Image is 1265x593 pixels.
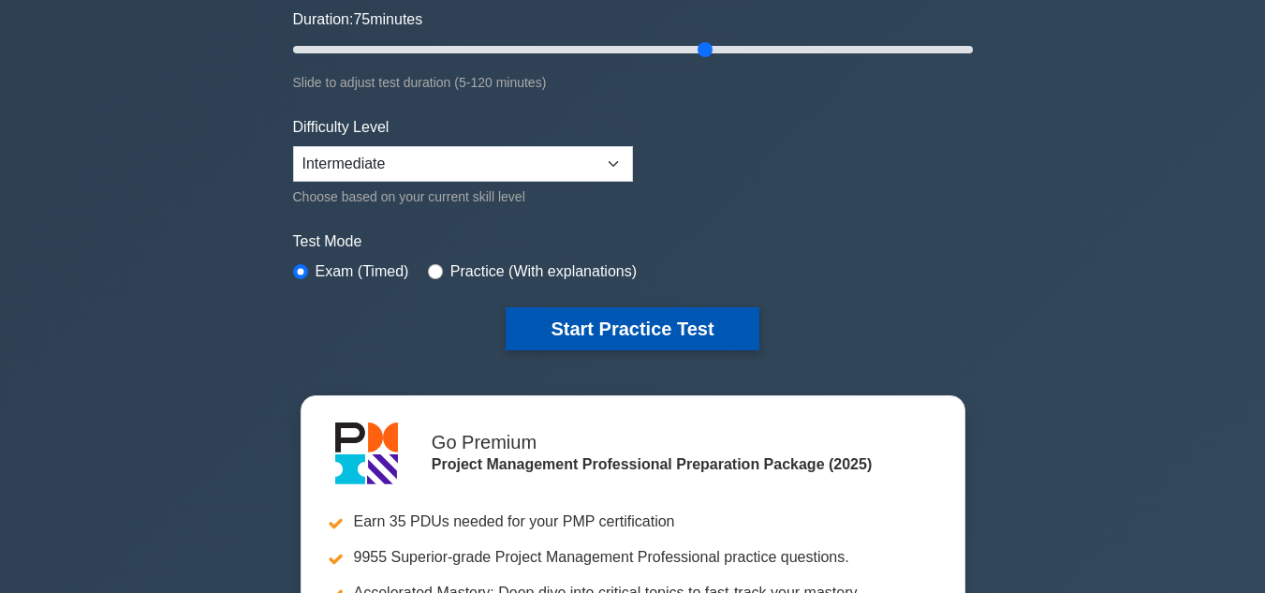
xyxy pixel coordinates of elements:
label: Practice (With explanations) [450,260,637,283]
label: Difficulty Level [293,116,390,139]
label: Test Mode [293,230,973,253]
div: Choose based on your current skill level [293,185,633,208]
div: Slide to adjust test duration (5-120 minutes) [293,71,973,94]
label: Exam (Timed) [316,260,409,283]
button: Start Practice Test [506,307,758,350]
label: Duration: minutes [293,8,423,31]
span: 75 [353,11,370,27]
